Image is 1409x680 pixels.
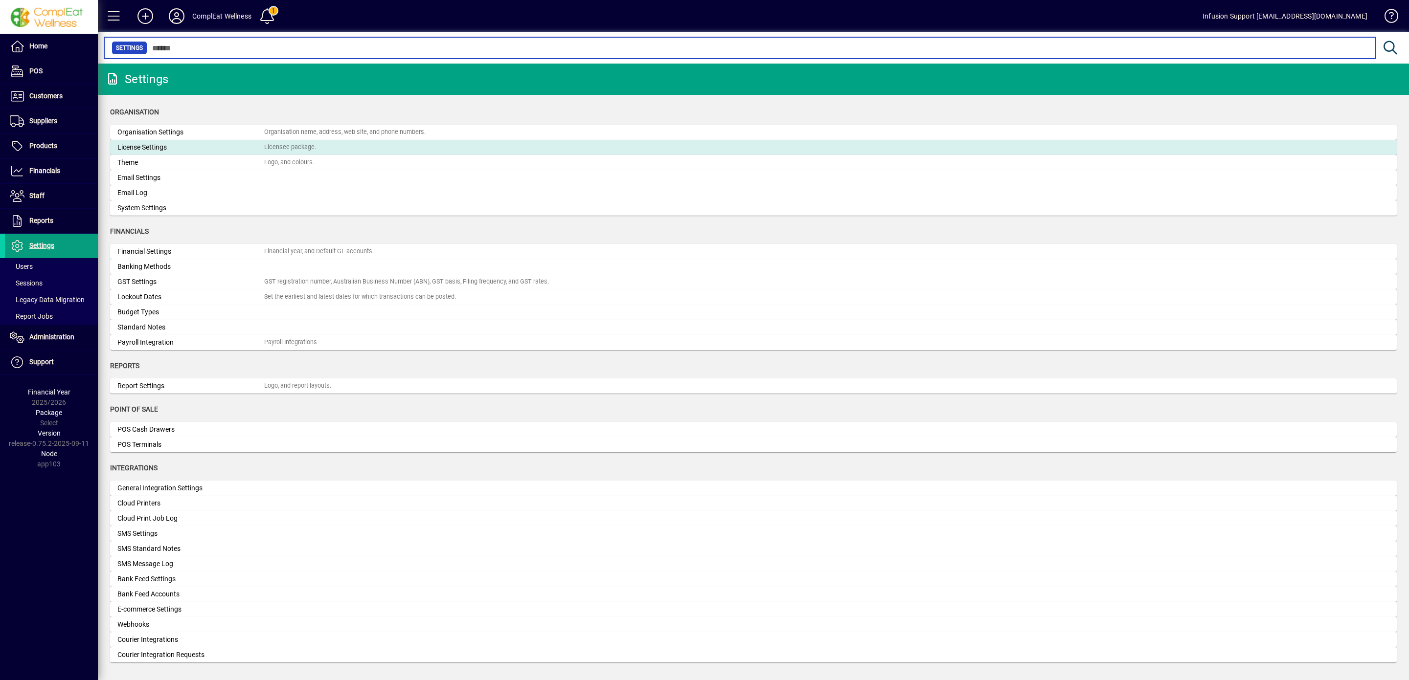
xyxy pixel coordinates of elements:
span: POS [29,67,43,75]
a: Payroll IntegrationPayroll Integrations [110,335,1397,350]
a: Budget Types [110,305,1397,320]
a: Report SettingsLogo, and report layouts. [110,378,1397,394]
a: Organisation SettingsOrganisation name, address, web site, and phone numbers. [110,125,1397,140]
span: Sessions [10,279,43,287]
div: SMS Settings [117,528,264,539]
a: Legacy Data Migration [5,291,98,308]
span: Home [29,42,47,50]
a: POS [5,59,98,84]
div: GST registration number, Australian Business Number (ABN), GST basis, Filing frequency, and GST r... [264,277,549,286]
span: Version [38,429,61,437]
a: Cloud Print Job Log [110,511,1397,526]
a: Email Settings [110,170,1397,185]
a: Email Log [110,185,1397,200]
a: Webhooks [110,617,1397,632]
a: Users [5,258,98,275]
div: POS Terminals [117,439,264,450]
a: Standard Notes [110,320,1397,335]
div: Financial Settings [117,246,264,257]
div: Payroll Integrations [264,338,317,347]
a: SMS Settings [110,526,1397,541]
div: Cloud Print Job Log [117,513,264,524]
a: GST SettingsGST registration number, Australian Business Number (ABN), GST basis, Filing frequenc... [110,274,1397,289]
a: Lockout DatesSet the earliest and latest dates for which transactions can be posted. [110,289,1397,305]
div: Logo, and colours. [264,158,314,167]
div: Logo, and report layouts. [264,381,331,391]
span: Settings [116,43,143,53]
a: Products [5,134,98,158]
button: Add [130,7,161,25]
a: E-commerce Settings [110,602,1397,617]
a: Bank Feed Settings [110,571,1397,587]
span: Point of Sale [110,405,158,413]
div: SMS Message Log [117,559,264,569]
a: Courier Integration Requests [110,647,1397,662]
a: POS Cash Drawers [110,422,1397,437]
span: Staff [29,192,45,199]
a: Administration [5,325,98,350]
span: Node [41,450,57,458]
span: Customers [29,92,63,100]
a: POS Terminals [110,437,1397,452]
div: Webhooks [117,619,264,630]
div: Bank Feed Settings [117,574,264,584]
div: Standard Notes [117,322,264,332]
span: Suppliers [29,117,57,125]
div: Bank Feed Accounts [117,589,264,599]
span: Reports [29,217,53,224]
a: Customers [5,84,98,109]
div: System Settings [117,203,264,213]
div: GST Settings [117,277,264,287]
div: License Settings [117,142,264,153]
a: Suppliers [5,109,98,133]
div: POS Cash Drawers [117,424,264,435]
a: Financials [5,159,98,183]
div: Infusion Support [EMAIL_ADDRESS][DOMAIN_NAME] [1203,8,1367,24]
div: Financial year, and Default GL accounts. [264,247,374,256]
div: Set the earliest and latest dates for which transactions can be posted. [264,292,456,302]
div: Organisation Settings [117,127,264,137]
a: General Integration Settings [110,481,1397,496]
a: Reports [5,209,98,233]
div: Banking Methods [117,262,264,272]
span: Organisation [110,108,159,116]
a: SMS Message Log [110,556,1397,571]
div: Email Log [117,188,264,198]
a: License SettingsLicensee package. [110,140,1397,155]
a: Bank Feed Accounts [110,587,1397,602]
a: Banking Methods [110,259,1397,274]
a: Staff [5,184,98,208]
span: Report Jobs [10,312,53,320]
span: Financials [110,227,149,235]
span: Products [29,142,57,150]
a: Home [5,34,98,59]
span: Package [36,409,62,417]
a: Support [5,350,98,374]
div: E-commerce Settings [117,604,264,614]
span: Financial Year [28,388,70,396]
div: Cloud Printers [117,498,264,508]
span: Financials [29,167,60,175]
div: SMS Standard Notes [117,544,264,554]
button: Profile [161,7,192,25]
span: Support [29,358,54,366]
a: Courier Integrations [110,632,1397,647]
div: Courier Integrations [117,635,264,645]
a: SMS Standard Notes [110,541,1397,556]
div: Budget Types [117,307,264,317]
span: Settings [29,241,54,249]
div: Lockout Dates [117,292,264,302]
a: Cloud Printers [110,496,1397,511]
span: Administration [29,333,74,341]
span: Users [10,263,33,270]
a: Report Jobs [5,308,98,325]
a: Financial SettingsFinancial year, and Default GL accounts. [110,244,1397,259]
div: Payroll Integration [117,337,264,348]
a: System Settings [110,200,1397,216]
span: Reports [110,362,139,370]
div: Email Settings [117,173,264,183]
div: Courier Integration Requests [117,650,264,660]
a: Knowledge Base [1377,2,1397,34]
div: Settings [105,71,168,87]
div: General Integration Settings [117,483,264,493]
